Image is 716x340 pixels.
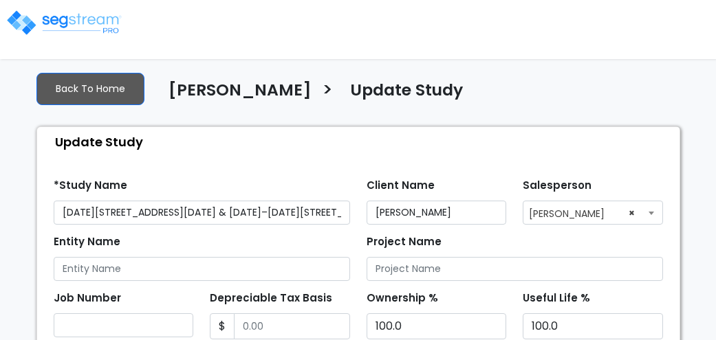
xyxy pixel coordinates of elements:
[54,291,121,306] label: Job Number
[367,234,442,250] label: Project Name
[322,79,333,104] h3: >
[210,313,235,339] span: $
[158,80,312,109] a: [PERSON_NAME]
[6,9,122,36] img: logo_pro_r.png
[523,313,663,339] input: Depreciation
[367,178,435,194] label: Client Name
[340,80,463,109] a: Update Study
[54,257,350,281] input: Entity Name
[54,178,127,194] label: *Study Name
[234,313,350,339] input: 0.00
[629,203,635,223] span: ×
[367,201,507,225] input: Client Name
[367,257,663,281] input: Project Name
[36,73,144,105] a: Back To Home
[367,291,438,306] label: Ownership %
[44,127,680,157] div: Update Study
[523,201,662,223] span: Asher Fried
[169,80,312,103] h4: [PERSON_NAME]
[523,201,663,225] span: Asher Fried
[54,201,350,225] input: Study Name
[210,291,332,306] label: Depreciable Tax Basis
[350,80,463,103] h4: Update Study
[523,291,590,306] label: Useful Life %
[367,313,507,339] input: Ownership
[523,178,592,194] label: Salesperson
[54,234,120,250] label: Entity Name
